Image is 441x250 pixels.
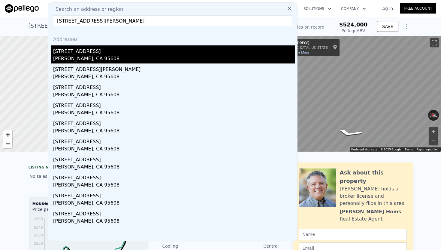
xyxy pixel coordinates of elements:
div: [STREET_ADDRESS] [53,154,295,163]
button: Toggle fullscreen view [430,38,439,47]
tspan: $268 [34,241,43,245]
div: [PERSON_NAME], CA 95608 [53,218,295,226]
a: Zoom in [3,130,12,139]
button: Keyboard shortcuts [351,147,377,152]
div: [STREET_ADDRESS] , [GEOGRAPHIC_DATA] , CA 95826 [29,22,172,30]
div: [PERSON_NAME], CA 95608 [53,145,295,154]
div: Pellego ARV [339,28,368,34]
div: [PERSON_NAME], CA 95608 [53,199,295,208]
tspan: $348 [34,225,43,230]
span: $524,000 [339,21,368,28]
a: Zoom out [3,139,12,148]
button: Reset the view [428,111,439,119]
div: [PERSON_NAME], CA 95608 [53,127,295,136]
path: Go West, Glencoe Way [328,127,371,139]
input: Enter an address, city, region, neighborhood or zip code [53,15,292,26]
a: Show location on map [333,44,337,51]
div: [PERSON_NAME], CA 95608 [53,181,295,190]
button: Zoom in [429,127,438,136]
div: Street View [275,36,441,152]
div: [STREET_ADDRESS] [53,208,295,218]
div: [PERSON_NAME], CA 95608 [53,73,295,82]
button: Zoom out [429,136,438,145]
div: Houses Median Sale [32,200,145,206]
div: [STREET_ADDRESS] [53,118,295,127]
div: [PERSON_NAME] holds a broker license and personally flips in this area [340,185,407,207]
div: Map [275,36,441,152]
span: Search an address or region [51,6,123,13]
div: LISTING & SALE HISTORY [29,165,149,171]
div: Cooling [162,243,221,249]
div: [STREET_ADDRESS] [53,136,295,145]
span: − [6,140,10,147]
span: © 2025 Google [381,148,401,151]
div: [PERSON_NAME], CA 95608 [53,163,295,172]
input: Name [299,229,407,240]
tspan: $308 [34,233,43,237]
a: Free Account [400,3,436,14]
button: SAVE [377,21,398,32]
a: Log In [373,5,400,11]
div: [PERSON_NAME], CA 95608 [53,109,295,118]
div: [STREET_ADDRESS] [277,41,328,46]
div: [STREET_ADDRESS] [53,82,295,91]
div: No sales history record for this property. [29,171,149,182]
a: Report a problem [417,148,439,151]
div: [STREET_ADDRESS] [53,172,295,181]
div: [PERSON_NAME] Homs [340,208,401,215]
div: [STREET_ADDRESS][PERSON_NAME] [53,63,295,73]
div: Price per Square Foot [32,206,89,216]
div: [STREET_ADDRESS] [53,190,295,199]
div: Addresses [51,31,295,45]
div: [PERSON_NAME], CA 95608 [53,91,295,100]
a: Terms (opens in new tab) [405,148,413,151]
button: Rotate counterclockwise [428,110,431,121]
div: Ask about this property [340,168,407,185]
img: Pellego [5,4,39,13]
span: + [6,131,10,138]
div: [PERSON_NAME], CA 95608 [53,55,295,63]
div: [STREET_ADDRESS] [53,100,295,109]
div: Central [221,243,279,249]
button: Solutions [299,3,336,14]
div: Real Estate Agent [340,215,383,223]
div: [STREET_ADDRESS] [53,45,295,55]
div: [GEOGRAPHIC_DATA], [US_STATE] [277,46,328,50]
tspan: $389 [34,217,43,221]
button: Company [336,3,371,14]
button: Show Options [401,20,413,32]
button: Rotate clockwise [436,110,439,121]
